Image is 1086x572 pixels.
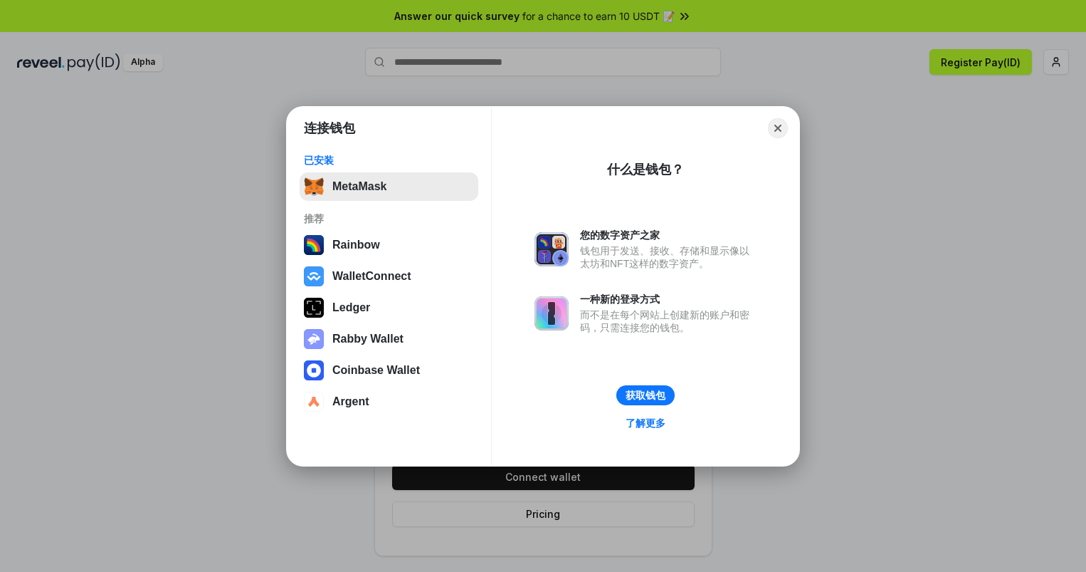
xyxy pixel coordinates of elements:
div: 而不是在每个网站上创建新的账户和密码，只需连接您的钱包。 [580,308,756,334]
a: 了解更多 [617,414,674,432]
div: 已安装 [304,154,474,167]
img: svg+xml,%3Csvg%20width%3D%2228%22%20height%3D%2228%22%20viewBox%3D%220%200%2028%2028%22%20fill%3D... [304,360,324,380]
div: 什么是钱包？ [607,161,684,178]
div: 一种新的登录方式 [580,293,756,306]
div: 钱包用于发送、接收、存储和显示像以太坊和NFT这样的数字资产。 [580,244,756,270]
div: Rainbow [332,239,380,251]
div: Coinbase Wallet [332,364,420,377]
img: svg+xml,%3Csvg%20width%3D%2228%22%20height%3D%2228%22%20viewBox%3D%220%200%2028%2028%22%20fill%3D... [304,266,324,286]
img: svg+xml,%3Csvg%20width%3D%2228%22%20height%3D%2228%22%20viewBox%3D%220%200%2028%2028%22%20fill%3D... [304,392,324,412]
img: svg+xml,%3Csvg%20xmlns%3D%22http%3A%2F%2Fwww.w3.org%2F2000%2Fsvg%22%20width%3D%2228%22%20height%3... [304,298,324,318]
button: 获取钱包 [616,385,675,405]
div: Rabby Wallet [332,333,404,345]
div: Ledger [332,301,370,314]
img: svg+xml,%3Csvg%20xmlns%3D%22http%3A%2F%2Fwww.w3.org%2F2000%2Fsvg%22%20fill%3D%22none%22%20viewBox... [304,329,324,349]
h1: 连接钱包 [304,120,355,137]
button: Coinbase Wallet [300,356,478,385]
img: svg+xml,%3Csvg%20xmlns%3D%22http%3A%2F%2Fwww.w3.org%2F2000%2Fsvg%22%20fill%3D%22none%22%20viewBox... [534,232,569,266]
button: Argent [300,388,478,416]
div: MetaMask [332,180,386,193]
img: svg+xml,%3Csvg%20width%3D%22120%22%20height%3D%22120%22%20viewBox%3D%220%200%20120%20120%22%20fil... [304,235,324,255]
div: 您的数字资产之家 [580,229,756,241]
button: WalletConnect [300,262,478,291]
button: Rabby Wallet [300,325,478,353]
button: MetaMask [300,172,478,201]
img: svg+xml,%3Csvg%20fill%3D%22none%22%20height%3D%2233%22%20viewBox%3D%220%200%2035%2033%22%20width%... [304,177,324,197]
img: svg+xml,%3Csvg%20xmlns%3D%22http%3A%2F%2Fwww.w3.org%2F2000%2Fsvg%22%20fill%3D%22none%22%20viewBox... [534,296,569,331]
button: Close [768,118,788,138]
div: Argent [332,395,369,408]
button: Ledger [300,293,478,322]
div: 推荐 [304,212,474,225]
button: Rainbow [300,231,478,259]
div: 了解更多 [626,417,665,430]
div: 获取钱包 [626,389,665,402]
div: WalletConnect [332,270,411,283]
